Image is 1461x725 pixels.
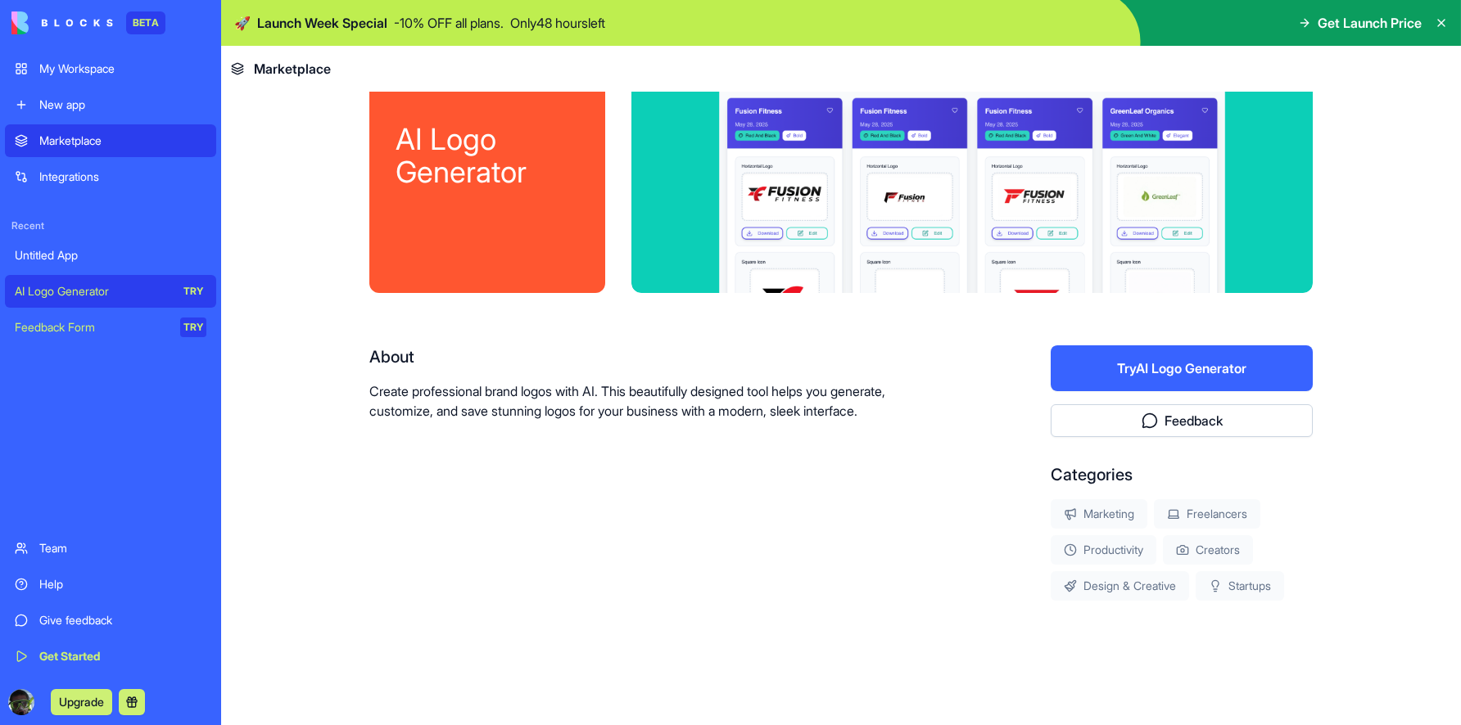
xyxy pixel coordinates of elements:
div: Untitled App [15,247,206,263]
div: Creators [1163,535,1253,565]
div: Design & Creative [1051,571,1189,601]
a: Untitled App [5,239,216,272]
a: Give feedback [5,604,216,637]
a: Marketplace [5,124,216,157]
a: Feedback FormTRY [5,311,216,344]
a: My Workspace [5,52,216,85]
button: Feedback [1051,404,1313,437]
div: Freelancers [1154,499,1260,529]
a: BETA [11,11,165,34]
div: AI Logo Generator [15,283,169,299]
span: 🚀 [234,13,251,33]
div: Team [39,540,206,556]
div: Integrations [39,169,206,185]
div: Get Started [39,648,206,664]
span: Marketplace [254,59,331,79]
a: Team [5,532,216,565]
div: TRY [180,317,206,337]
a: Integrations [5,160,216,193]
div: Help [39,576,206,592]
div: Marketplace [39,133,206,149]
div: New app [39,97,206,113]
div: Give feedback [39,612,206,628]
p: Only 48 hours left [510,13,605,33]
div: Productivity [1051,535,1156,565]
button: TryAI Logo Generator [1051,345,1313,391]
img: ACg8ocKvRYYjUZZ9H_s6diJWw_7mQ2-_mnfldVo_X8j94Jc9ryZ_3QbGjA=s96-c [8,689,34,715]
p: - 10 % OFF all plans. [394,13,504,33]
span: Get Launch Price [1318,13,1422,33]
div: My Workspace [39,61,206,77]
button: Upgrade [51,689,112,715]
a: Get Started [5,640,216,673]
div: Marketing [1051,499,1147,529]
a: AI Logo GeneratorTRY [5,275,216,308]
div: BETA [126,11,165,34]
div: Categories [1051,463,1313,486]
div: TRY [180,281,206,301]
div: About [369,345,946,368]
p: Create professional brand logos with AI. This beautifully designed tool helps you generate, custo... [369,381,946,421]
div: AI Logo Generator [396,123,579,188]
span: Launch Week Special [257,13,387,33]
a: New app [5,88,216,121]
a: Upgrade [51,693,112,709]
span: Recent [5,219,216,232]
div: Feedback Form [15,319,169,335]
div: Startups [1196,571,1284,601]
a: Help [5,568,216,601]
img: logo [11,11,113,34]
